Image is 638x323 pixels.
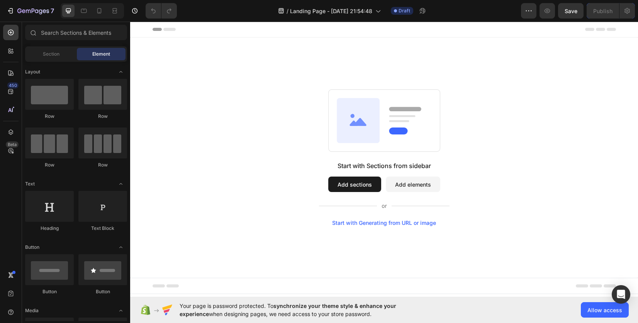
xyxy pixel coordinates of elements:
[593,7,613,15] div: Publish
[565,8,577,14] span: Save
[25,180,35,187] span: Text
[399,7,410,14] span: Draft
[51,6,54,15] p: 7
[202,198,306,204] div: Start with Generating from URL or image
[612,285,630,304] div: Open Intercom Messenger
[180,303,396,317] span: synchronize your theme style & enhance your experience
[198,155,251,170] button: Add sections
[290,7,372,15] span: Landing Page - [DATE] 21:54:48
[146,3,177,19] div: Undo/Redo
[25,225,74,232] div: Heading
[587,3,619,19] button: Publish
[25,161,74,168] div: Row
[25,68,40,75] span: Layout
[7,82,19,88] div: 450
[78,161,127,168] div: Row
[587,306,622,314] span: Allow access
[581,302,629,318] button: Allow access
[256,155,310,170] button: Add elements
[25,307,39,314] span: Media
[115,66,127,78] span: Toggle open
[25,113,74,120] div: Row
[115,178,127,190] span: Toggle open
[558,3,584,19] button: Save
[78,288,127,295] div: Button
[130,22,638,297] iframe: Design area
[6,141,19,148] div: Beta
[25,288,74,295] div: Button
[115,241,127,253] span: Toggle open
[207,139,301,149] div: Start with Sections from sidebar
[25,25,127,40] input: Search Sections & Elements
[287,7,288,15] span: /
[3,3,58,19] button: 7
[78,113,127,120] div: Row
[115,304,127,317] span: Toggle open
[180,302,426,318] span: Your page is password protected. To when designing pages, we need access to your store password.
[25,244,39,251] span: Button
[43,51,59,58] span: Section
[78,225,127,232] div: Text Block
[92,51,110,58] span: Element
